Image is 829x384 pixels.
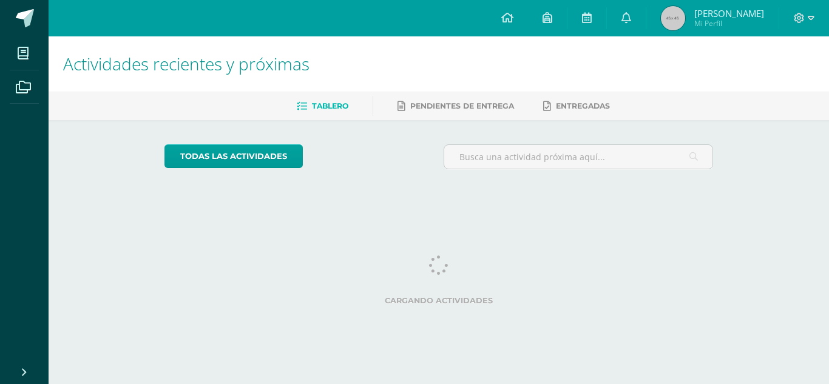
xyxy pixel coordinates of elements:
[297,96,348,116] a: Tablero
[164,144,303,168] a: todas las Actividades
[556,101,610,110] span: Entregadas
[398,96,514,116] a: Pendientes de entrega
[63,52,310,75] span: Actividades recientes y próximas
[694,18,764,29] span: Mi Perfil
[661,6,685,30] img: 45x45
[694,7,764,19] span: [PERSON_NAME]
[410,101,514,110] span: Pendientes de entrega
[444,145,713,169] input: Busca una actividad próxima aquí...
[164,296,714,305] label: Cargando actividades
[312,101,348,110] span: Tablero
[543,96,610,116] a: Entregadas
